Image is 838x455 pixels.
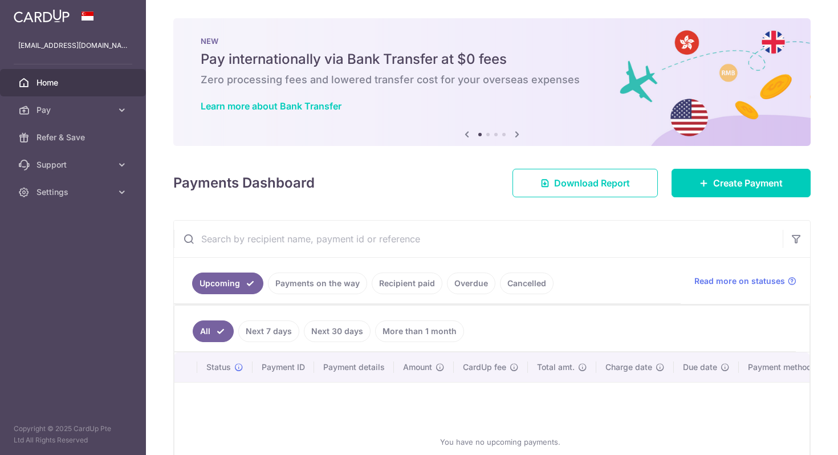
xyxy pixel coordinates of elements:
a: Read more on statuses [694,275,796,287]
span: Support [36,159,112,170]
h5: Pay internationally via Bank Transfer at $0 fees [201,50,783,68]
span: CardUp fee [463,361,506,373]
a: Create Payment [672,169,811,197]
span: Read more on statuses [694,275,785,287]
a: Upcoming [192,273,263,294]
a: Next 30 days [304,320,371,342]
a: More than 1 month [375,320,464,342]
span: Charge date [605,361,652,373]
p: [EMAIL_ADDRESS][DOMAIN_NAME] [18,40,128,51]
h6: Zero processing fees and lowered transfer cost for your overseas expenses [201,73,783,87]
a: Recipient paid [372,273,442,294]
img: Bank transfer banner [173,18,811,146]
th: Payment details [314,352,394,382]
img: CardUp [14,9,70,23]
span: Status [206,361,231,373]
input: Search by recipient name, payment id or reference [174,221,783,257]
span: Download Report [554,176,630,190]
a: Cancelled [500,273,554,294]
a: Overdue [447,273,495,294]
a: Learn more about Bank Transfer [201,100,341,112]
a: Payments on the way [268,273,367,294]
span: Due date [683,361,717,373]
h4: Payments Dashboard [173,173,315,193]
span: Create Payment [713,176,783,190]
p: NEW [201,36,783,46]
a: Download Report [512,169,658,197]
span: Refer & Save [36,132,112,143]
span: Amount [403,361,432,373]
span: Settings [36,186,112,198]
span: Pay [36,104,112,116]
span: Total amt. [537,361,575,373]
span: Home [36,77,112,88]
th: Payment method [739,352,825,382]
th: Payment ID [253,352,314,382]
a: All [193,320,234,342]
a: Next 7 days [238,320,299,342]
